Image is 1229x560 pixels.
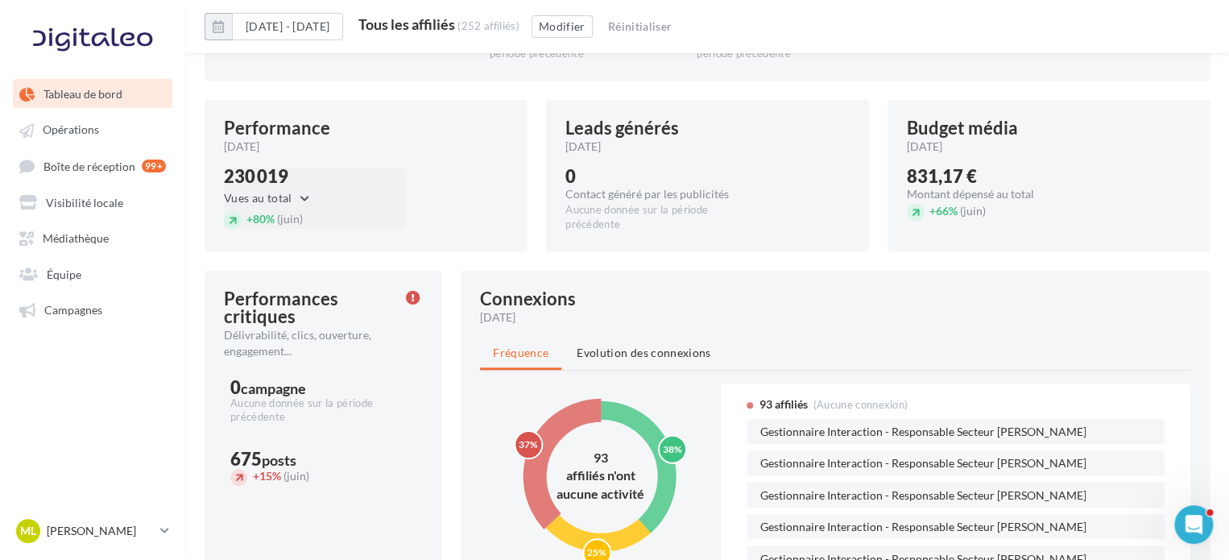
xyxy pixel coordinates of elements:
[10,79,176,108] a: Tableau de bord
[960,204,986,218] span: (juin)
[552,448,649,467] div: 93
[565,189,747,200] div: Contact généré par les publicités
[43,159,135,172] span: Boîte de réception
[10,259,176,288] a: Équipe
[230,396,416,425] div: Aucune donnée sur la période précédente
[224,290,387,326] div: Performances critiques
[457,19,519,32] div: (252 affiliés)
[43,87,122,101] span: Tableau de bord
[43,123,99,137] span: Opérations
[565,139,601,155] span: [DATE]
[277,212,303,226] span: (juin)
[759,490,1086,502] span: Gestionnaire Interaction - Responsable Secteur [PERSON_NAME]
[759,458,1086,470] span: Gestionnaire Interaction - Responsable Secteur [PERSON_NAME]
[224,139,259,155] span: [DATE]
[907,139,942,155] span: [DATE]
[759,396,807,413] span: 93 affiliés
[253,469,259,483] span: +
[577,346,710,359] span: Evolution des connexions
[907,119,1018,137] div: Budget média
[224,119,330,137] div: Performance
[224,327,393,359] div: Délivrabilité, clics, ouverture, engagement...
[10,151,176,180] a: Boîte de réception 99+
[519,438,538,450] text: 37%
[20,523,36,539] span: ML
[253,469,281,483] span: 15%
[565,168,747,185] div: 0
[480,309,515,326] span: [DATE]
[142,160,166,172] div: 99+
[232,13,343,40] button: [DATE] - [DATE]
[602,17,679,36] button: Réinitialiser
[759,521,1086,533] span: Gestionnaire Interaction - Responsable Secteur [PERSON_NAME]
[13,516,172,546] a: ML [PERSON_NAME]
[929,204,958,218] span: 66%
[283,469,309,483] span: (juin)
[929,204,936,218] span: +
[43,231,109,245] span: Médiathèque
[10,294,176,323] a: Campagnes
[47,523,154,539] p: [PERSON_NAME]
[205,13,343,40] button: [DATE] - [DATE]
[230,379,416,396] div: 0
[907,168,1034,185] div: 831,17 €
[480,290,576,308] div: Connexions
[46,195,123,209] span: Visibilité locale
[47,267,81,280] span: Équipe
[358,17,455,31] div: Tous les affiliés
[10,114,176,143] a: Opérations
[1174,505,1213,544] iframe: Intercom live chat
[224,189,318,208] button: Vues au total
[552,467,649,504] div: affiliés n'ont aucune activité
[44,303,102,317] span: Campagnes
[262,453,296,467] div: posts
[907,189,1034,200] div: Montant dépensé au total
[10,222,176,251] a: Médiathèque
[230,450,416,468] div: 675
[241,381,306,396] div: campagne
[565,119,679,137] div: Leads générés
[246,212,275,226] span: 80%
[813,398,908,411] span: (Aucune connexion)
[246,212,253,226] span: +
[587,545,606,558] text: 25%
[532,15,593,38] button: Modifier
[10,187,176,216] a: Visibilité locale
[565,203,747,232] div: Aucune donnée sur la période précédente
[224,168,318,185] div: 230 019
[663,442,682,454] text: 38%
[759,426,1086,438] span: Gestionnaire Interaction - Responsable Secteur [PERSON_NAME]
